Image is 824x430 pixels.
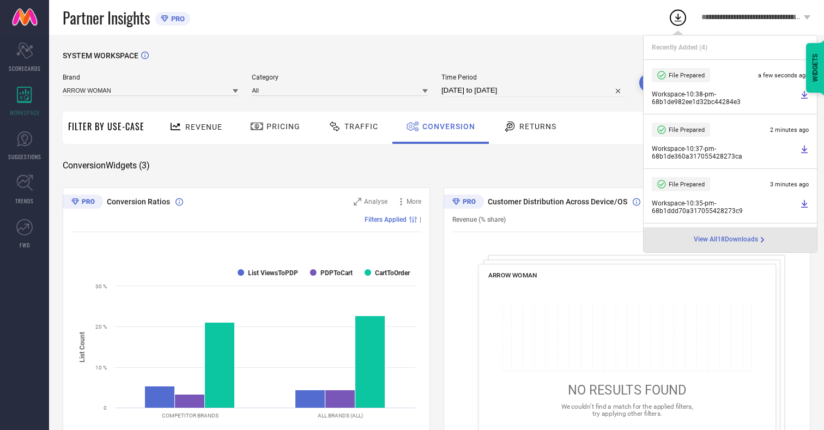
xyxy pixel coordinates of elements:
[444,195,484,211] div: Premium
[9,64,41,72] span: SCORECARDS
[95,283,107,289] text: 30 %
[669,181,705,188] span: File Prepared
[168,15,185,23] span: PRO
[318,413,363,419] text: ALL BRANDS (ALL)
[519,122,556,131] span: Returns
[694,235,767,244] a: View All18Downloads
[354,198,361,205] svg: Zoom
[668,8,688,27] div: Open download list
[420,216,421,223] span: |
[364,198,387,205] span: Analyse
[800,90,809,106] a: Download
[561,403,693,417] span: We couldn’t find a match for the applied filters, try applying other filters.
[68,120,144,133] span: Filter By Use-Case
[252,74,427,81] span: Category
[63,74,238,81] span: Brand
[770,126,809,134] span: 2 minutes ago
[248,269,298,277] text: List ViewsToPDP
[20,241,30,249] span: FWD
[669,72,705,79] span: File Prepared
[452,216,506,223] span: Revenue (% share)
[639,74,698,92] button: Search
[365,216,407,223] span: Filters Applied
[63,160,150,171] span: Conversion Widgets ( 3 )
[10,108,40,117] span: WORKSPACE
[422,122,475,131] span: Conversion
[63,7,150,29] span: Partner Insights
[95,324,107,330] text: 20 %
[107,197,170,206] span: Conversion Ratios
[488,197,627,206] span: Customer Distribution Across Device/OS
[15,197,34,205] span: TRENDS
[104,405,107,411] text: 0
[320,269,353,277] text: PDPToCart
[652,90,797,106] span: Workspace - 10:38-pm - 68b1de982ee1d32bc44284e3
[652,44,707,51] span: Recently Added ( 4 )
[669,126,705,134] span: File Prepared
[375,269,410,277] text: CartToOrder
[441,84,626,97] input: Select time period
[8,153,41,161] span: SUGGESTIONS
[758,72,809,79] span: a few seconds ago
[441,74,626,81] span: Time Period
[800,145,809,160] a: Download
[800,199,809,215] a: Download
[78,331,86,362] tspan: List Count
[407,198,421,205] span: More
[185,123,222,131] span: Revenue
[63,51,138,60] span: SYSTEM WORKSPACE
[652,145,797,160] span: Workspace - 10:37-pm - 68b1de360a317055428273ca
[488,271,536,279] span: ARROW WOMAN
[63,195,103,211] div: Premium
[652,199,797,215] span: Workspace - 10:35-pm - 68b1ddd70a317055428273c9
[266,122,300,131] span: Pricing
[694,235,767,244] div: Open download page
[344,122,378,131] span: Traffic
[95,365,107,371] text: 10 %
[567,383,686,398] span: NO RESULTS FOUND
[694,235,758,244] span: View All 18 Downloads
[162,413,219,419] text: COMPETITOR BRANDS
[770,181,809,188] span: 3 minutes ago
